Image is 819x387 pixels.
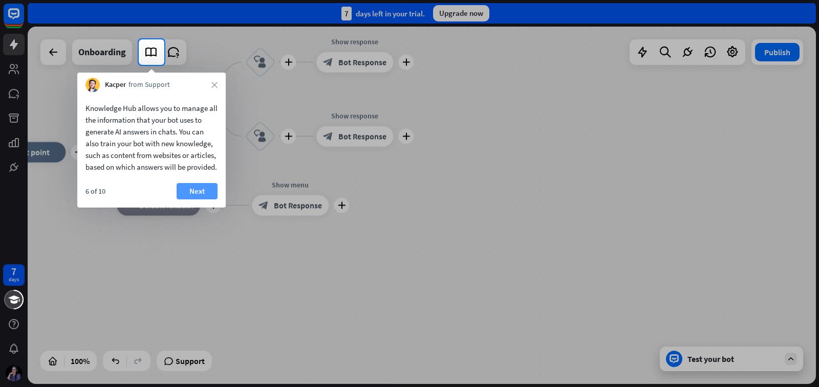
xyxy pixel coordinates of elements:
[105,80,126,90] span: Kacper
[177,183,218,199] button: Next
[211,82,218,88] i: close
[85,187,105,196] div: 6 of 10
[128,80,170,90] span: from Support
[85,102,218,173] div: Knowledge Hub allows you to manage all the information that your bot uses to generate AI answers ...
[8,4,39,35] button: Open LiveChat chat widget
